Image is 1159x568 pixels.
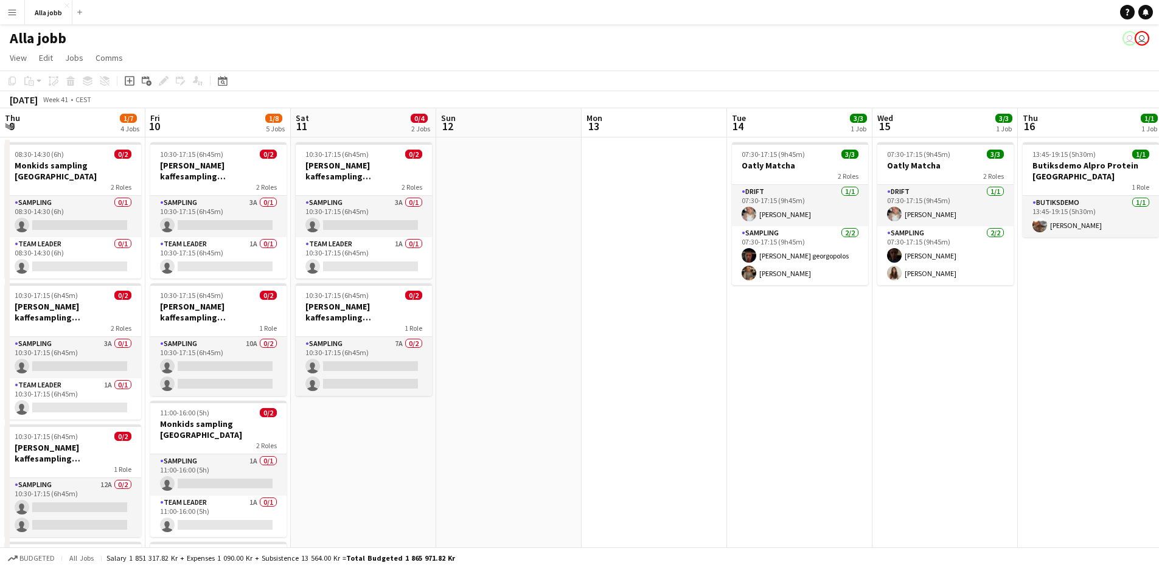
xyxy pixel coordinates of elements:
[5,142,141,279] div: 08:30-14:30 (6h)0/2Monkids sampling [GEOGRAPHIC_DATA]2 RolesSampling0/108:30-14:30 (6h) Team Lead...
[742,150,805,159] span: 07:30-17:15 (9h45m)
[75,95,91,104] div: CEST
[114,432,131,441] span: 0/2
[150,401,287,537] app-job-card: 11:00-16:00 (5h)0/2Monkids sampling [GEOGRAPHIC_DATA]2 RolesSampling1A0/111:00-16:00 (5h) Team Le...
[150,496,287,537] app-card-role: Team Leader1A0/111:00-16:00 (5h)
[150,418,287,440] h3: Monkids sampling [GEOGRAPHIC_DATA]
[256,182,277,192] span: 2 Roles
[1023,142,1159,237] app-job-card: 13:45-19:15 (5h30m)1/1Butiksdemo Alpro Protein [GEOGRAPHIC_DATA]1 RoleButiksdemo1/113:45-19:15 (5...
[887,150,950,159] span: 07:30-17:15 (9h45m)
[120,124,139,133] div: 4 Jobs
[732,113,746,123] span: Tue
[260,408,277,417] span: 0/2
[150,454,287,496] app-card-role: Sampling1A0/111:00-16:00 (5h)
[296,113,309,123] span: Sat
[5,50,32,66] a: View
[259,324,277,333] span: 1 Role
[34,50,58,66] a: Edit
[150,160,287,182] h3: [PERSON_NAME] kaffesampling [GEOGRAPHIC_DATA]
[5,237,141,279] app-card-role: Team Leader0/108:30-14:30 (6h)
[150,301,287,323] h3: [PERSON_NAME] kaffesampling [GEOGRAPHIC_DATA]
[3,119,20,133] span: 9
[732,226,868,285] app-card-role: Sampling2/207:30-17:15 (9h45m)[PERSON_NAME] georgopolos[PERSON_NAME]
[875,119,893,133] span: 15
[296,160,432,182] h3: [PERSON_NAME] kaffesampling [GEOGRAPHIC_DATA]
[730,119,746,133] span: 14
[732,142,868,285] div: 07:30-17:15 (9h45m)3/3Oatly Matcha2 RolesDrift1/107:30-17:15 (9h45m)[PERSON_NAME]Sampling2/207:30...
[296,237,432,279] app-card-role: Team Leader1A0/110:30-17:15 (6h45m)
[402,182,422,192] span: 2 Roles
[995,114,1012,123] span: 3/3
[91,50,128,66] a: Comms
[405,291,422,300] span: 0/2
[851,124,866,133] div: 1 Job
[260,150,277,159] span: 0/2
[114,291,131,300] span: 0/2
[5,442,141,464] h3: [PERSON_NAME] kaffesampling [GEOGRAPHIC_DATA]
[850,114,867,123] span: 3/3
[10,52,27,63] span: View
[877,226,1014,285] app-card-role: Sampling2/207:30-17:15 (9h45m)[PERSON_NAME][PERSON_NAME]
[114,150,131,159] span: 0/2
[120,114,137,123] span: 1/7
[266,124,285,133] div: 5 Jobs
[296,142,432,279] app-job-card: 10:30-17:15 (6h45m)0/2[PERSON_NAME] kaffesampling [GEOGRAPHIC_DATA]2 RolesSampling3A0/110:30-17:1...
[6,552,57,565] button: Budgeted
[1135,31,1149,46] app-user-avatar: Emil Hasselberg
[106,553,455,563] div: Salary 1 851 317.82 kr + Expenses 1 090.00 kr + Subsistence 13 564.00 kr =
[296,283,432,396] div: 10:30-17:15 (6h45m)0/2[PERSON_NAME] kaffesampling [GEOGRAPHIC_DATA]1 RoleSampling7A0/210:30-17:15...
[877,185,1014,226] app-card-role: Drift1/107:30-17:15 (9h45m)[PERSON_NAME]
[150,337,287,396] app-card-role: Sampling10A0/210:30-17:15 (6h45m)
[5,424,141,537] app-job-card: 10:30-17:15 (6h45m)0/2[PERSON_NAME] kaffesampling [GEOGRAPHIC_DATA]1 RoleSampling12A0/210:30-17:1...
[148,119,160,133] span: 10
[25,1,72,24] button: Alla jobb
[441,113,456,123] span: Sun
[841,150,858,159] span: 3/3
[150,142,287,279] app-job-card: 10:30-17:15 (6h45m)0/2[PERSON_NAME] kaffesampling [GEOGRAPHIC_DATA]2 RolesSampling3A0/110:30-17:1...
[60,50,88,66] a: Jobs
[265,114,282,123] span: 1/8
[5,113,20,123] span: Thu
[877,160,1014,171] h3: Oatly Matcha
[411,124,430,133] div: 2 Jobs
[1032,150,1096,159] span: 13:45-19:15 (5h30m)
[39,52,53,63] span: Edit
[585,119,602,133] span: 13
[877,142,1014,285] app-job-card: 07:30-17:15 (9h45m)3/3Oatly Matcha2 RolesDrift1/107:30-17:15 (9h45m)[PERSON_NAME]Sampling2/207:30...
[5,301,141,323] h3: [PERSON_NAME] kaffesampling [GEOGRAPHIC_DATA]
[305,150,369,159] span: 10:30-17:15 (6h45m)
[1023,113,1038,123] span: Thu
[305,291,369,300] span: 10:30-17:15 (6h45m)
[256,441,277,450] span: 2 Roles
[1023,196,1159,237] app-card-role: Butiksdemo1/113:45-19:15 (5h30m)[PERSON_NAME]
[1023,160,1159,182] h3: Butiksdemo Alpro Protein [GEOGRAPHIC_DATA]
[150,283,287,396] app-job-card: 10:30-17:15 (6h45m)0/2[PERSON_NAME] kaffesampling [GEOGRAPHIC_DATA]1 RoleSampling10A0/210:30-17:1...
[5,283,141,420] div: 10:30-17:15 (6h45m)0/2[PERSON_NAME] kaffesampling [GEOGRAPHIC_DATA]2 RolesSampling3A0/110:30-17:1...
[1132,182,1149,192] span: 1 Role
[983,171,1004,181] span: 2 Roles
[150,113,160,123] span: Fri
[1141,124,1157,133] div: 1 Job
[111,182,131,192] span: 2 Roles
[10,94,38,106] div: [DATE]
[5,160,141,182] h3: Monkids sampling [GEOGRAPHIC_DATA]
[40,95,71,104] span: Week 41
[160,408,209,417] span: 11:00-16:00 (5h)
[10,29,66,47] h1: Alla jobb
[150,237,287,279] app-card-role: Team Leader1A0/110:30-17:15 (6h45m)
[1021,119,1038,133] span: 16
[5,196,141,237] app-card-role: Sampling0/108:30-14:30 (6h)
[19,554,55,563] span: Budgeted
[160,150,223,159] span: 10:30-17:15 (6h45m)
[160,291,223,300] span: 10:30-17:15 (6h45m)
[294,119,309,133] span: 11
[732,185,868,226] app-card-role: Drift1/107:30-17:15 (9h45m)[PERSON_NAME]
[405,324,422,333] span: 1 Role
[346,553,455,563] span: Total Budgeted 1 865 971.82 kr
[405,150,422,159] span: 0/2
